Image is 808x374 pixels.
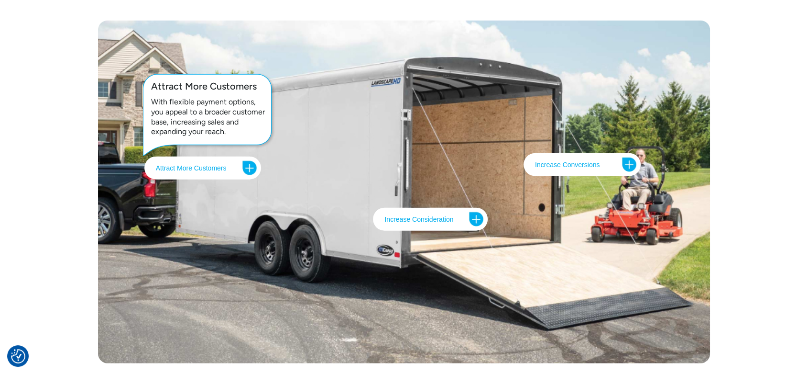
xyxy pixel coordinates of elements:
[469,212,484,227] img: Plus icon with blue background
[11,349,25,363] img: Revisit consent button
[535,160,600,170] div: Increase Conversions
[11,349,25,363] button: Consent Preferences
[384,215,453,224] div: Increase Consideration
[151,97,266,137] p: With flexible payment options, you appeal to a broader customer base, increasing sales and expand...
[151,80,266,92] p: Attract More Customers
[622,157,637,172] img: Plus icon with blue background
[156,163,227,173] div: Attract More Customers
[242,160,257,176] img: Plus icon with blue background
